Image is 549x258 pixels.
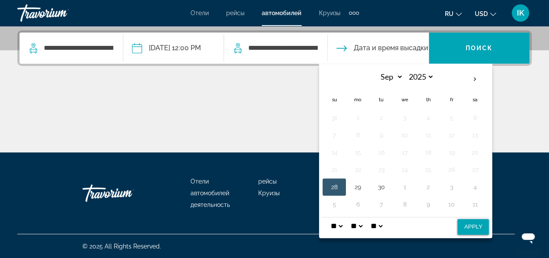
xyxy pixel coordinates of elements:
span: ru [445,10,454,17]
button: Change language [445,7,462,20]
a: Travorium [17,2,104,24]
button: Day 3 [444,181,458,193]
button: Day 13 [468,129,482,141]
span: © 2025 All Rights Reserved. [82,243,161,250]
button: Day 12 [444,129,458,141]
button: Day 23 [374,164,388,176]
button: Day 25 [421,164,435,176]
div: Search widget [20,32,529,64]
button: Day 20 [468,146,482,158]
button: Day 3 [398,112,411,124]
button: Day 5 [327,198,341,210]
a: рейсы [226,10,244,16]
a: автомобилей [191,190,229,197]
button: Day 15 [351,146,365,158]
button: Apply [457,219,489,235]
button: Day 16 [374,146,388,158]
iframe: Кнопка запуска окна обмена сообщениями [514,223,542,251]
button: Day 27 [468,164,482,176]
button: Day 7 [374,198,388,210]
button: Day 18 [421,146,435,158]
a: автомобилей [262,10,302,16]
a: рейсы [258,178,276,185]
button: Day 9 [421,198,435,210]
button: User Menu [509,4,532,22]
button: Day 2 [421,181,435,193]
button: Day 4 [468,181,482,193]
button: Day 28 [327,181,341,193]
button: Day 19 [444,146,458,158]
button: Day 5 [444,112,458,124]
button: Day 10 [444,198,458,210]
a: Отели [191,10,209,16]
button: Day 11 [421,129,435,141]
button: Day 6 [468,112,482,124]
span: IK [517,9,524,17]
button: Day 4 [421,112,435,124]
button: Day 10 [398,129,411,141]
button: Day 24 [398,164,411,176]
button: Day 17 [398,146,411,158]
select: Select month [375,69,403,84]
select: Select year [406,69,434,84]
select: Select hour [329,217,344,235]
button: Next month [463,69,487,89]
button: Day 9 [374,129,388,141]
button: Day 8 [351,129,365,141]
button: Day 29 [351,181,365,193]
select: Select AM/PM [368,217,384,235]
span: Поиск [466,45,493,52]
button: Drop-off date [336,32,428,64]
button: Day 31 [327,112,341,124]
button: Day 6 [351,198,365,210]
button: Day 30 [374,181,388,193]
a: деятельность [191,201,230,208]
button: Change currency [475,7,496,20]
button: Day 21 [327,164,341,176]
select: Select minute [348,217,364,235]
a: Круизы [319,10,340,16]
button: Day 8 [398,198,411,210]
button: Pickup date: Sep 28, 2025 12:00 PM [132,32,201,64]
button: Day 22 [351,164,365,176]
button: Day 2 [374,112,388,124]
button: Day 7 [327,129,341,141]
a: Travorium [82,180,169,206]
button: Поиск [429,32,529,64]
button: Day 26 [444,164,458,176]
button: Extra navigation items [349,6,359,20]
button: Day 1 [398,181,411,193]
a: Круизы [258,190,279,197]
button: Day 1 [351,112,365,124]
span: USD [475,10,488,17]
button: Day 14 [327,146,341,158]
a: Отели [191,178,209,185]
button: Day 11 [468,198,482,210]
